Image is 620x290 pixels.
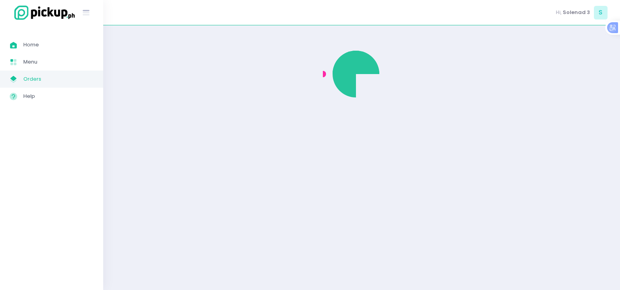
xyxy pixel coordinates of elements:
img: logo [10,4,76,21]
span: Help [23,91,93,101]
span: Menu [23,57,93,67]
span: Orders [23,74,93,84]
span: Hi, [556,9,562,16]
span: Home [23,40,93,50]
span: Solenad 3 [563,9,590,16]
span: S [594,6,608,19]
